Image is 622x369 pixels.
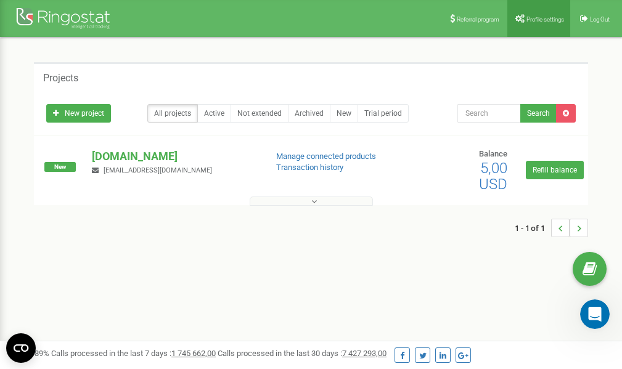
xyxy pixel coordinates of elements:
h5: Projects [43,73,78,84]
a: New project [46,104,111,123]
button: Open CMP widget [6,333,36,363]
a: New [330,104,358,123]
input: Search [457,104,521,123]
iframe: Intercom live chat [580,299,610,329]
u: 7 427 293,00 [342,349,387,358]
a: All projects [147,104,198,123]
u: 1 745 662,00 [171,349,216,358]
span: Referral program [457,16,499,23]
span: Balance [479,149,507,158]
a: Active [197,104,231,123]
a: Manage connected products [276,152,376,161]
span: 1 - 1 of 1 [515,219,551,237]
span: Profile settings [526,16,564,23]
span: [EMAIL_ADDRESS][DOMAIN_NAME] [104,166,212,174]
span: Calls processed in the last 30 days : [218,349,387,358]
span: 5,00 USD [479,160,507,193]
a: Not extended [231,104,288,123]
button: Search [520,104,557,123]
a: Trial period [358,104,409,123]
span: Calls processed in the last 7 days : [51,349,216,358]
a: Transaction history [276,163,343,172]
p: [DOMAIN_NAME] [92,148,256,164]
nav: ... [515,206,588,249]
a: Archived [288,104,330,123]
span: New [44,162,76,172]
a: Refill balance [526,161,584,179]
span: Log Out [590,16,610,23]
